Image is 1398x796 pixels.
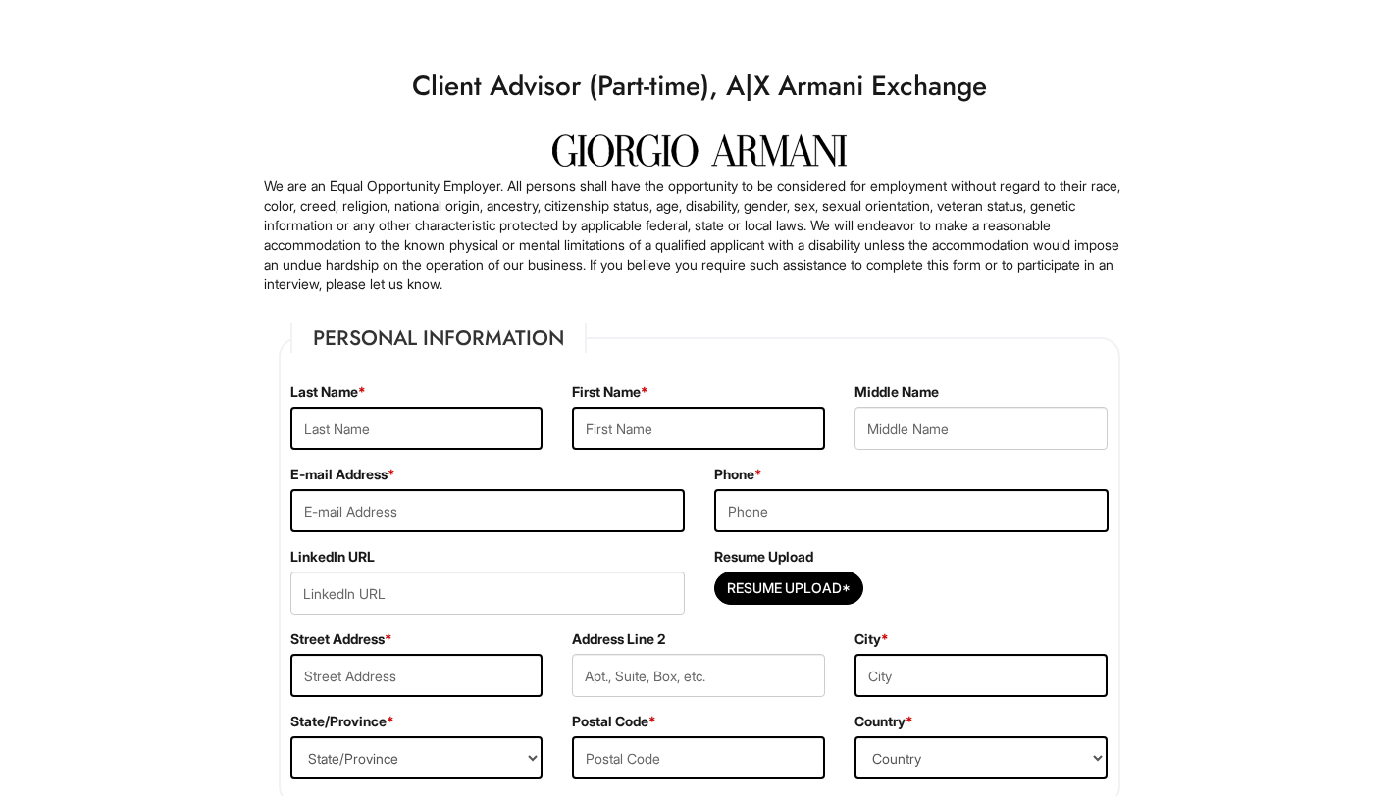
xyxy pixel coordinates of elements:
[714,489,1109,532] input: Phone
[572,654,825,697] input: Apt., Suite, Box, etc.
[290,572,685,615] input: LinkedIn URL
[714,547,813,567] label: Resume Upload
[290,629,392,649] label: Street Address
[854,654,1108,697] input: City
[714,465,762,484] label: Phone
[290,489,685,532] input: E-mail Address
[290,654,544,697] input: Street Address
[854,382,939,402] label: Middle Name
[572,629,665,649] label: Address Line 2
[290,407,544,450] input: Last Name
[290,382,366,402] label: Last Name
[254,59,1145,114] h1: Client Advisor (Part-time), A|X Armani Exchange
[854,712,913,731] label: Country
[290,465,395,484] label: E-mail Address
[572,382,648,402] label: First Name
[572,736,825,779] input: Postal Code
[572,407,825,450] input: First Name
[290,712,394,731] label: State/Province
[290,736,544,779] select: State/Province
[854,407,1108,450] input: Middle Name
[264,176,1135,294] p: We are an Equal Opportunity Employer. All persons shall have the opportunity to be considered for...
[290,323,587,353] legend: Personal Information
[714,572,863,605] button: Resume Upload*Resume Upload*
[552,134,847,167] img: Giorgio Armani
[854,629,889,649] label: City
[290,547,375,567] label: LinkedIn URL
[572,712,656,731] label: Postal Code
[854,736,1108,779] select: Country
